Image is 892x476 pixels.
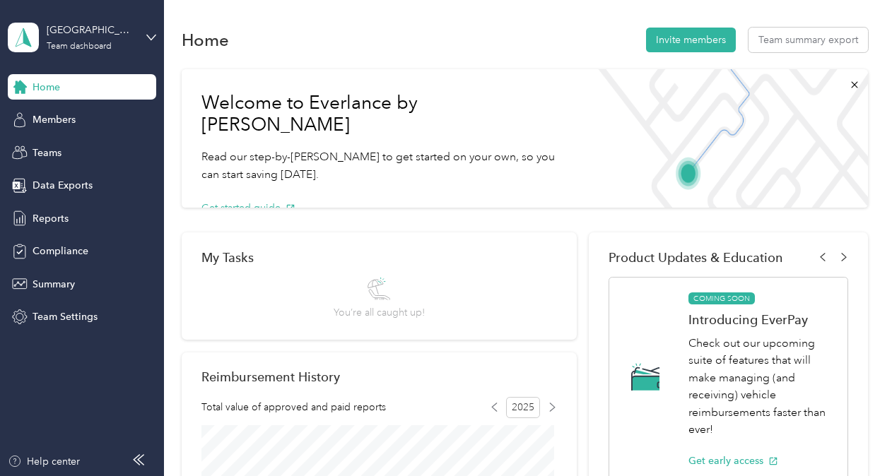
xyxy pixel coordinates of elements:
span: Product Updates & Education [609,250,783,265]
img: Welcome to everlance [587,69,868,208]
span: Team Settings [33,309,98,324]
p: Read our step-by-[PERSON_NAME] to get started on your own, so you can start saving [DATE]. [201,148,568,183]
h1: Introducing EverPay [688,312,832,327]
button: Help center [8,454,80,469]
button: Team summary export [749,28,868,52]
div: [GEOGRAPHIC_DATA] [47,23,135,37]
h1: Home [182,32,229,47]
button: Get early access [688,453,778,468]
h2: Reimbursement History [201,369,340,384]
span: 2025 [506,397,540,418]
span: Summary [33,277,75,292]
span: Total value of approved and paid reports [201,400,386,415]
p: Check out our upcoming suite of features that will make managing (and receiving) vehicle reimburs... [688,335,832,439]
button: Get started guide [201,201,295,215]
button: Invite members [646,28,736,52]
span: Members [33,112,76,127]
span: COMING SOON [688,292,755,305]
div: Team dashboard [47,42,112,51]
span: Data Exports [33,178,93,193]
span: You’re all caught up! [334,305,425,320]
iframe: Everlance-gr Chat Button Frame [813,397,892,476]
span: Compliance [33,244,88,258]
span: Home [33,80,60,95]
h1: Welcome to Everlance by [PERSON_NAME] [201,92,568,136]
div: My Tasks [201,250,557,265]
span: Reports [33,211,69,226]
span: Teams [33,145,61,160]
